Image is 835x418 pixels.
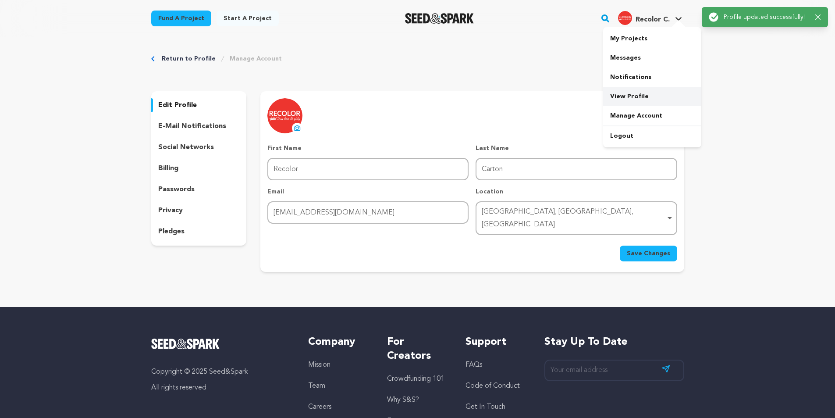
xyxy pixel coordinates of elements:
img: Seed&Spark Logo Dark Mode [405,13,474,24]
a: Get In Touch [465,404,505,411]
a: Logout [603,126,701,146]
input: Your email address [544,360,684,381]
input: Last Name [476,158,677,180]
h5: Stay up to date [544,335,684,349]
input: First Name [267,158,469,180]
button: pledges [151,225,247,239]
p: passwords [158,184,195,195]
button: Save Changes [620,246,677,261]
a: Start a project [217,11,279,26]
p: Email [267,187,469,196]
h5: Company [308,335,369,349]
a: Notifications [603,68,701,87]
p: edit profile [158,100,197,111]
span: Recolor C. [636,16,670,23]
button: e-mail notifications [151,119,247,133]
span: Recolor C.'s Profile [616,9,684,28]
a: Seed&Spark Homepage [151,339,291,349]
a: Manage Account [230,54,282,63]
p: Copyright © 2025 Seed&Spark [151,367,291,377]
div: Breadcrumb [151,54,684,63]
img: Seed&Spark Logo [151,339,220,349]
p: Location [476,187,677,196]
a: Code of Conduct [465,382,520,389]
p: e-mail notifications [158,121,226,132]
a: Why S&S? [387,397,419,404]
p: social networks [158,142,214,153]
a: Crowdfunding 101 [387,375,444,382]
a: Careers [308,404,331,411]
a: My Projects [603,29,701,48]
div: Recolor C.'s Profile [618,11,670,25]
div: [GEOGRAPHIC_DATA], [GEOGRAPHIC_DATA], [GEOGRAPHIC_DATA] [482,206,665,231]
span: Save Changes [627,249,670,258]
p: billing [158,163,178,174]
p: First Name [267,144,469,153]
a: Return to Profile [162,54,216,63]
a: FAQs [465,361,482,368]
a: Seed&Spark Homepage [405,13,474,24]
p: pledges [158,226,185,237]
a: Recolor C.'s Profile [616,9,684,25]
button: privacy [151,204,247,218]
input: Email [267,201,469,224]
a: View Profile [603,87,701,106]
button: billing [151,161,247,175]
h5: Support [465,335,526,349]
button: social networks [151,140,247,154]
p: privacy [158,205,183,216]
p: Profile updated successfully! [724,13,808,21]
h5: For Creators [387,335,448,363]
button: edit profile [151,98,247,112]
p: All rights reserved [151,382,291,393]
a: Fund a project [151,11,211,26]
a: Manage Account [603,106,701,125]
a: Team [308,382,325,389]
img: 435a69605b40d4c7.png [618,11,632,25]
p: Last Name [476,144,677,153]
a: Mission [308,361,330,368]
button: passwords [151,182,247,196]
a: Messages [603,48,701,68]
